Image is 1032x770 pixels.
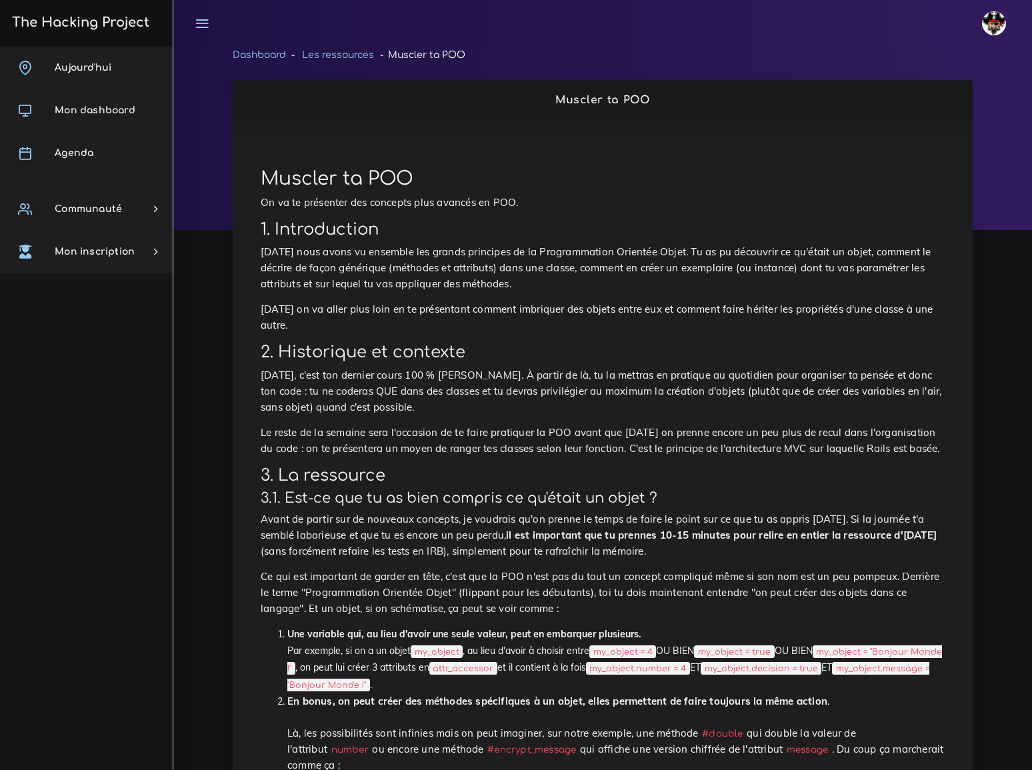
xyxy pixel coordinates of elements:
p: [DATE], c'est ton dernier cours 100 % [PERSON_NAME]. À partir de là, tu la mettras en pratique au... [261,367,945,415]
span: Communauté [55,204,122,214]
code: my_object [411,645,463,659]
h3: The Hacking Project [8,15,149,30]
li: Muscler ta POO [374,47,465,63]
h1: Muscler ta POO [261,168,945,191]
img: avatar [982,11,1006,35]
strong: Une variable qui, au lieu d'avoir une seule valeur, peut en embarquer plusieurs. [287,628,641,640]
p: Le reste de la semaine sera l'occasion de te faire pratiquer la POO avant que [DATE] on prenne en... [261,425,945,457]
h2: 1. Introduction [261,220,945,239]
code: message [783,743,832,757]
span: Mon dashboard [55,105,135,115]
code: my_object = true [694,645,774,659]
p: [DATE] on va aller plus loin en te présentant comment imbriquer des objets entre eux et comment f... [261,301,945,333]
p: Ce qui est important de garder en tête, c'est que la POO n'est pas du tout un concept compliqué m... [261,569,945,617]
strong: En bonus, on peut créer des méthodes spécifiques à un objet, elles permettent de faire toujours l... [287,695,827,707]
h3: 3.1. Est-ce que tu as bien compris ce qu'était un objet ? [261,490,945,507]
li: Par exemple, si on a un objet , au lieu d'avoir à choisir entre OU BIEN OU BIEN , on peut lui cré... [287,626,945,693]
code: my_object = 4 [589,645,656,659]
p: [DATE] nous avons vu ensemble les grands principes de la Programmation Orientée Objet. Tu as pu d... [261,244,945,292]
code: attr_accessor [429,662,497,675]
p: Avant de partir sur de nouveaux concepts, je voudrais qu'on prenne le temps de faire le point sur... [261,511,945,559]
h2: 2. Historique et contexte [261,343,945,362]
code: my_object.number = 4 [586,662,690,675]
code: my_object.decision = true [701,662,821,675]
p: On va te présenter des concepts plus avancés en POO. [261,195,945,211]
span: Agenda [55,148,93,158]
span: Aujourd'hui [55,63,111,73]
a: Dashboard [233,50,286,60]
code: #double [699,727,747,741]
a: Les ressources [302,50,374,60]
h2: Muscler ta POO [247,94,959,107]
h2: 3. La ressource [261,466,945,485]
code: number [327,743,372,757]
span: Mon inscription [55,247,135,257]
code: #encrypt_message [484,743,580,757]
strong: il est important que tu prennes 10-15 minutes pour relire en entier la ressource d'[DATE] [506,529,937,541]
